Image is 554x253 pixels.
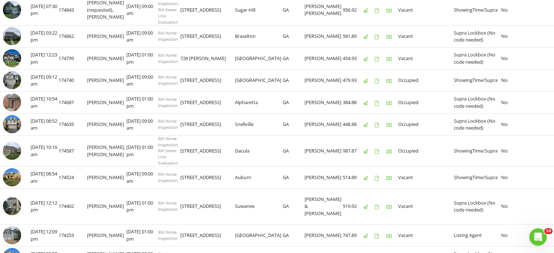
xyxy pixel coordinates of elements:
img: 9345371%2Freports%2Fdf3359e9-2a8f-44f5-a517-5e929aa12c3b%2Fcover_photos%2FIRN92Vj9tmRzUqtlrYN0%2F... [3,49,21,67]
td: [PERSON_NAME] [304,224,343,246]
td: GA [283,189,304,225]
td: GA [283,166,304,189]
td: [PERSON_NAME] [304,166,343,189]
td: Alpharetta [235,91,283,114]
td: [DATE] 12:23 pm [31,47,59,70]
img: 9327194%2Freports%2F2b389315-96cb-44b1-b715-a278564360a9%2Fcover_photos%2F3jMCcDjN44NS4biKezr5%2F... [3,71,21,89]
td: [GEOGRAPHIC_DATA] [235,224,283,246]
td: [PERSON_NAME] [87,25,126,48]
td: 174402 [59,189,87,225]
td: [PERSON_NAME] [87,91,126,114]
td: [DATE] 01:00 pm [126,135,158,166]
td: 174524 [59,166,87,189]
td: [DATE] 09:00 am [126,70,158,92]
td: [STREET_ADDRESS] [180,135,235,166]
td: [STREET_ADDRESS] [180,224,235,246]
td: 174862 [59,25,87,48]
td: [PERSON_NAME] [304,114,343,136]
td: [DATE] 09:12 am [31,70,59,92]
td: 174635 [59,114,87,136]
td: Vacant [398,166,454,189]
td: GA [283,135,304,166]
td: 454.93 [343,47,363,70]
td: Vacant [398,189,454,225]
td: [PERSON_NAME] [87,114,126,136]
td: [PERSON_NAME] [87,47,126,70]
td: [PERSON_NAME] [304,135,343,166]
td: GA [283,47,304,70]
td: 747.89 [343,224,363,246]
td: [GEOGRAPHIC_DATA] [235,47,283,70]
td: [DATE] 10:16 am [31,135,59,166]
td: Supra Lockbox (No code needed) [454,91,501,114]
td: [DATE] 01:00 pm [126,91,158,114]
td: 174587 [59,135,87,166]
span: RIA Home Inspection [158,171,178,183]
img: 9307265%2Freports%2Fbca1ab8a-6433-4f45-b02d-4ffaac217951%2Fcover_photos%2Fus51E2tkCCZv4lAvgBPN%2F... [3,115,21,133]
td: Supra Lockbox (No code needed) [454,114,501,136]
td: 519.92 [343,189,363,225]
td: [STREET_ADDRESS] [180,25,235,48]
td: 581.89 [343,25,363,48]
span: RIA Home Inspection [158,200,178,212]
td: Listing Agent [454,224,501,246]
span: RIA Home Inspection [158,30,178,42]
td: [DATE] 03:22 pm [31,25,59,48]
td: [PERSON_NAME] [87,224,126,246]
td: [PERSON_NAME] [304,70,343,92]
td: ShowingTime/Supra [454,166,501,189]
td: [PERSON_NAME] [87,70,126,92]
td: [PERSON_NAME] [87,166,126,189]
td: [DATE] 12:12 pm [31,189,59,225]
td: [DATE] 01:00 pm [126,224,158,246]
td: [DATE] 08:54 am [31,166,59,189]
td: [DATE] 08:52 am [31,114,59,136]
td: 174799 [59,47,87,70]
td: 448.88 [343,114,363,136]
td: [DATE] 09:00 am [126,25,158,48]
img: 9353828%2Freports%2F677aaf4d-a6a1-40a4-b245-fd953a75f953%2Fcover_photos%2FtkfLjIAFMjYTq96DEfk0%2F... [3,27,21,45]
span: RIA Home Inspection [158,74,178,86]
td: [DATE] 09:00 am [126,166,158,189]
td: [STREET_ADDRESS] [180,189,235,225]
img: 9318280%2Freports%2F4a53e4da-2bb5-489d-907c-9c2ed474c8f2%2Fcover_photos%2F7kCUG2N2BLhJq5qBLtDk%2F... [3,93,21,111]
td: Vacant [398,25,454,48]
td: [DATE] 01:00 pm [126,189,158,225]
td: Supra Lockbox (No code needed) [454,25,501,48]
td: Snellville [235,114,283,136]
td: 174740 [59,70,87,92]
td: GA [283,25,304,48]
td: [PERSON_NAME] [87,189,126,225]
span: RIA Home Inspection, RIA Sewer Line Evaluation [158,136,179,166]
img: 9352148%2Freports%2F16c66f05-5483-4d7d-93e1-54c52e4c9975%2Fcover_photos%2FOYNhdyQZuL7BzF1GIFjs%2F... [3,1,21,19]
td: 728 [PERSON_NAME] [180,47,235,70]
td: Auburn [235,166,283,189]
img: 9292277%2Freports%2F34ed9081-c775-4996-967d-3ea8909d3c2b%2Fcover_photos%2FNSyZbmSwoNfFrMKiYVL9%2F... [3,168,21,186]
td: Supra Lockbox (No code needed) [454,189,501,225]
td: Vacant [398,224,454,246]
span: RIA Home Inspection [158,229,178,241]
span: RIA Home Inspection [158,52,178,64]
span: RIA Home Inspection [158,96,178,108]
td: [STREET_ADDRESS] [180,114,235,136]
td: Braselton [235,25,283,48]
iframe: Intercom live chat [529,228,547,246]
td: 384.88 [343,91,363,114]
td: 514.89 [343,166,363,189]
td: Occupied [398,91,454,114]
td: [STREET_ADDRESS] [180,91,235,114]
span: RIA Home Inspection [158,118,178,130]
img: 9250415%2Freports%2Fb25d0663-29df-462c-9bd6-0c74870c40a6%2Fcover_photos%2FZNbaWtXgVNO3GZuzXtKv%2F... [3,226,21,244]
td: [PERSON_NAME], [PERSON_NAME] [87,135,126,166]
td: [DATE] 01:00 pm [126,47,158,70]
td: GA [283,224,304,246]
td: ShowingTime/Supra [454,135,501,166]
td: [DATE] 12:09 pm [31,224,59,246]
img: 9298974%2Freports%2F3c27a64a-30de-4322-aad4-2ddb67c3cf92%2Fcover_photos%2FxcOlFioSbCZ6ZCM0erEa%2F... [3,142,21,160]
span: 10 [544,228,553,234]
td: GA [283,114,304,136]
td: GA [283,91,304,114]
td: Supra Lockbox (No code needed) [454,47,501,70]
td: [STREET_ADDRESS] [180,166,235,189]
td: 479.93 [343,70,363,92]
